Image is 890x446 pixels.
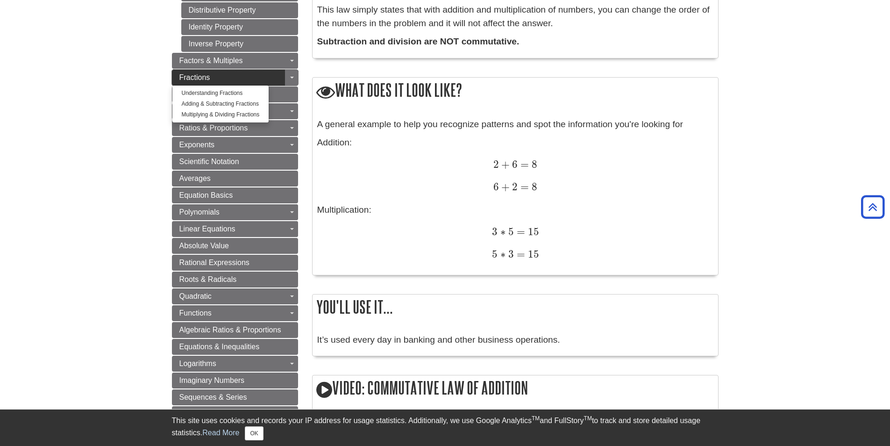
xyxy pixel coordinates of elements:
a: Roots & Radicals [172,272,298,288]
a: Averages [172,171,298,187]
a: Factors & Multiples [172,53,298,69]
a: Back to Top [858,201,888,213]
span: Roots & Radicals [179,275,237,283]
span: Sequences & Series [179,393,247,401]
a: Equations & Inequalities [172,339,298,355]
span: = [518,158,529,171]
span: Factors & Multiples [179,57,243,65]
p: It’s used every day in banking and other business operations. [317,333,713,347]
a: Identity Property [181,19,298,35]
span: Fractions [179,73,210,81]
span: 3 [492,225,498,238]
a: Equation Basics [172,187,298,203]
a: Ratios & Proportions [172,120,298,136]
a: Linear Equations [172,221,298,237]
h2: You'll use it... [313,295,718,319]
a: Quadratic [172,288,298,304]
span: ∗ [498,248,506,260]
span: Scientific Notation [179,158,239,165]
strong: Subtraction and division are NOT commutative. [317,36,520,46]
sup: TM [532,415,540,422]
a: Rational Expressions [172,255,298,271]
a: Understanding Fractions [172,88,269,99]
a: Exponents [172,137,298,153]
span: Imaginary Numbers [179,376,245,384]
span: Linear Equations [179,225,235,233]
span: Algebraic Ratios & Proportions [179,326,281,334]
button: Close [245,426,263,440]
span: Averages [179,174,211,182]
span: Polynomials [179,208,220,216]
span: Logarithms [179,360,216,367]
span: 6 [510,158,518,171]
span: 15 [525,248,539,260]
span: 3 [506,248,514,260]
span: 8 [529,158,537,171]
a: Read More [202,429,239,437]
p: A general example to help you recognize patterns and spot the information you're looking for [317,118,713,131]
a: Introduction to Matrices [172,406,298,422]
span: 5 [506,225,514,238]
div: This site uses cookies and records your IP address for usage statistics. Additionally, we use Goo... [172,415,719,440]
a: Functions [172,305,298,321]
a: Logarithms [172,356,298,372]
span: + [499,158,510,171]
a: Absolute Value [172,238,298,254]
a: Inverse Property [181,36,298,52]
span: = [514,248,525,260]
span: Quadratic [179,292,212,300]
a: Adding & Subtracting Fractions [172,99,269,109]
a: Fractions [172,70,298,86]
sup: TM [584,415,592,422]
span: Exponents [179,141,215,149]
span: 15 [525,225,539,238]
a: Scientific Notation [172,154,298,170]
span: 2 [510,180,518,193]
span: Ratios & Proportions [179,124,248,132]
span: Rational Expressions [179,259,249,266]
a: Multiplying & Dividing Fractions [172,109,269,120]
a: Imaginary Numbers [172,373,298,388]
span: 8 [529,180,537,193]
span: Equations & Inequalities [179,343,260,351]
a: Algebraic Ratios & Proportions [172,322,298,338]
span: = [518,180,529,193]
a: Sequences & Series [172,389,298,405]
span: + [499,180,510,193]
span: 6 [493,180,499,193]
span: 2 [493,158,499,171]
span: Functions [179,309,212,317]
span: 5 [492,248,498,260]
span: Equation Basics [179,191,233,199]
span: ∗ [498,225,506,238]
a: Distributive Property [181,2,298,18]
a: Polynomials [172,204,298,220]
div: Addition: Multiplication: [317,118,713,271]
span: Absolute Value [179,242,229,250]
span: = [514,225,525,238]
h2: What does it look like? [313,78,718,104]
h2: Video: Commutative Law of Addition [313,375,718,402]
